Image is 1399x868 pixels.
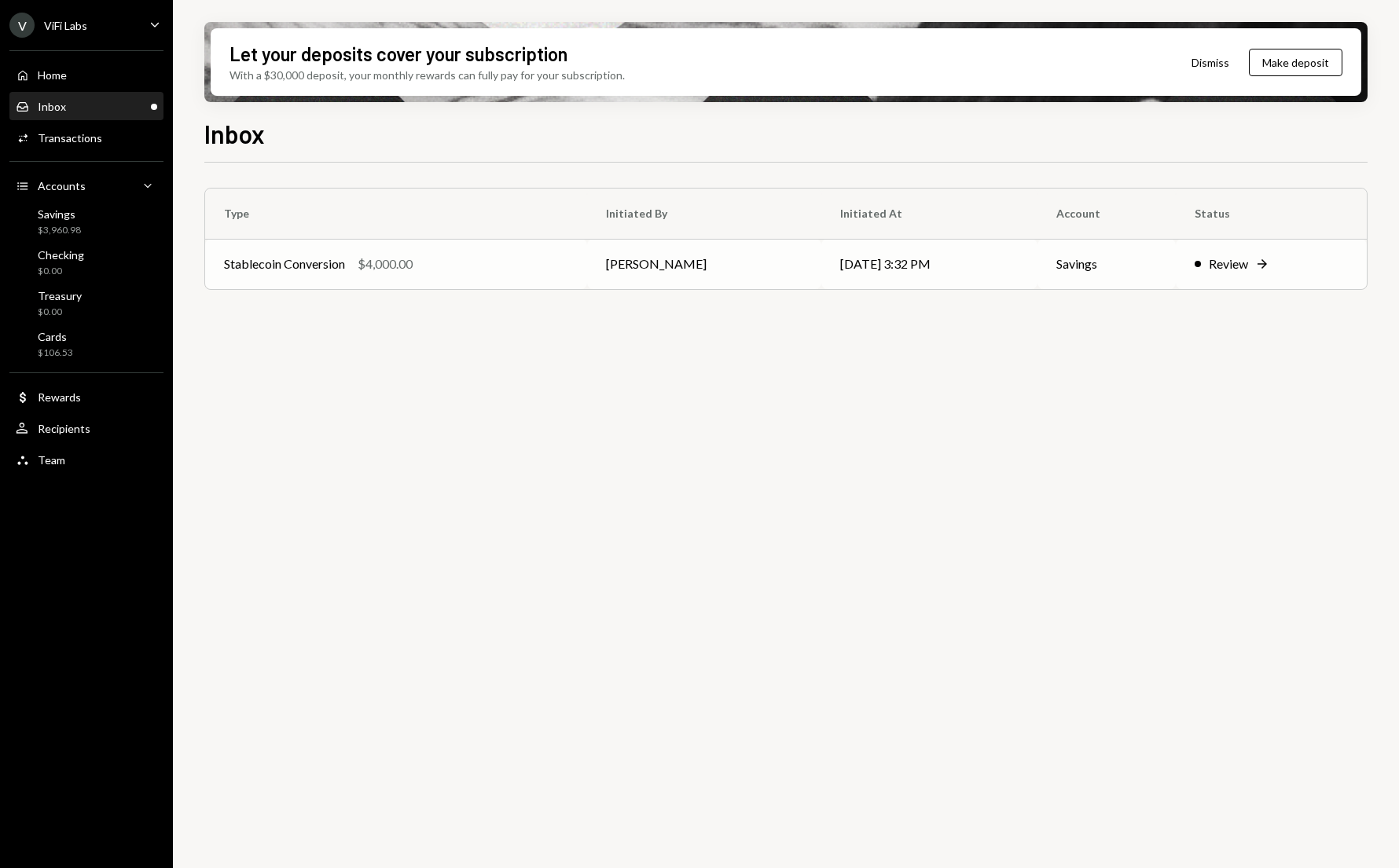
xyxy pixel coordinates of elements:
[38,346,73,360] div: $106.53
[9,203,163,240] a: Savings$3,960.98
[38,68,67,82] div: Home
[9,445,163,474] a: Team
[9,13,35,38] div: V
[224,255,345,273] div: Stablecoin Conversion
[9,414,163,442] a: Recipients
[38,207,81,221] div: Savings
[38,453,65,467] div: Team
[9,325,163,363] a: Cards$106.53
[38,422,90,435] div: Recipients
[38,224,81,237] div: $3,960.98
[821,239,1037,289] td: [DATE] 3:32 PM
[9,383,163,411] a: Rewards
[587,239,821,289] td: [PERSON_NAME]
[38,306,82,319] div: $0.00
[9,284,163,322] a: Treasury$0.00
[9,92,163,120] a: Inbox
[204,118,265,149] h1: Inbox
[38,100,66,113] div: Inbox
[229,41,567,67] div: Let your deposits cover your subscription
[205,189,587,239] th: Type
[38,390,81,404] div: Rewards
[1209,255,1248,273] div: Review
[44,19,87,32] div: ViFi Labs
[38,289,82,302] div: Treasury
[9,60,163,89] a: Home
[229,67,625,83] div: With a $30,000 deposit, your monthly rewards can fully pay for your subscription.
[9,244,163,281] a: Checking$0.00
[38,265,84,278] div: $0.00
[9,123,163,152] a: Transactions
[1172,44,1249,81] button: Dismiss
[38,248,84,262] div: Checking
[358,255,413,273] div: $4,000.00
[1176,189,1367,239] th: Status
[38,179,86,192] div: Accounts
[38,330,73,343] div: Cards
[821,189,1037,239] th: Initiated At
[1249,49,1342,76] button: Make deposit
[587,189,821,239] th: Initiated By
[1037,189,1176,239] th: Account
[9,171,163,200] a: Accounts
[1037,239,1176,289] td: Savings
[38,131,102,145] div: Transactions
